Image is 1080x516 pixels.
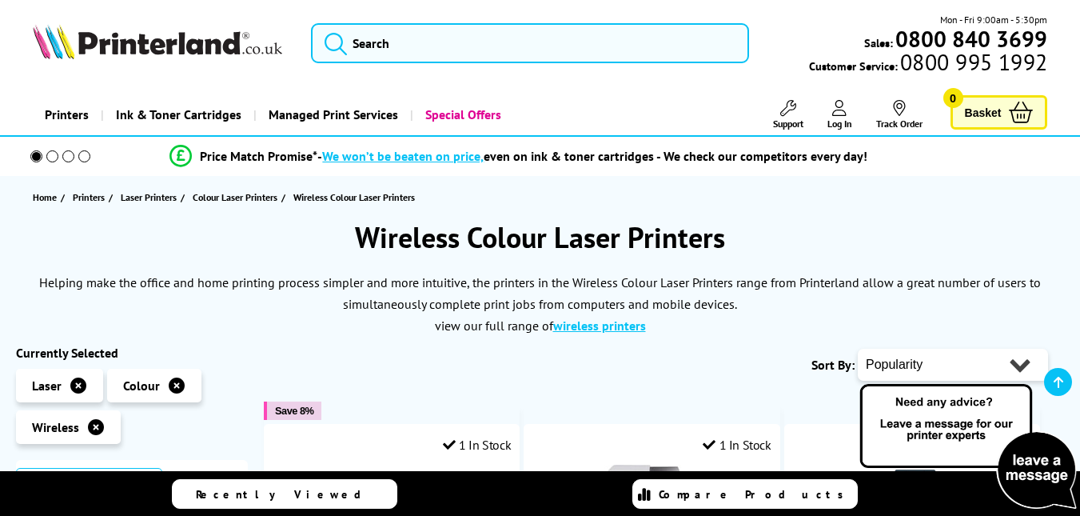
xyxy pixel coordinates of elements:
[123,378,160,394] span: Colour
[773,100,803,130] a: Support
[264,402,321,420] button: Save 8%
[856,382,1080,513] img: Open Live Chat window
[101,94,253,135] a: Ink & Toner Cartridges
[24,315,1056,337] p: view our full range of
[116,94,241,135] span: Ink & Toner Cartridges
[809,54,1047,74] span: Customer Service:
[876,100,923,130] a: Track Order
[33,189,61,206] a: Home
[73,189,105,206] span: Printers
[275,405,313,417] span: Save 8%
[8,142,1030,170] li: modal_Promise
[827,118,852,130] span: Log In
[73,189,109,206] a: Printers
[410,94,513,135] a: Special Offers
[33,24,292,62] a: Printerland Logo
[193,189,281,206] a: Colour Laser Printers
[317,148,867,164] div: - even on ink & toner cartridges - We check our competitors every day!
[32,378,62,394] span: Laser
[33,94,101,135] a: Printers
[940,12,1047,27] span: Mon - Fri 9:00am - 5:30pm
[893,31,1047,46] a: 0800 840 3699
[895,24,1047,54] b: 0800 840 3699
[965,102,1002,123] span: Basket
[827,100,852,130] a: Log In
[898,54,1047,70] span: 0800 995 1992
[16,345,248,361] div: Currently Selected
[950,95,1048,130] a: Basket 0
[16,218,1064,256] h1: Wireless Colour Laser Printers
[553,318,646,334] a: wireless printers
[311,23,749,63] input: Search
[293,191,415,203] span: Wireless Colour Laser Printers
[659,487,852,502] span: Compare Products
[193,189,277,206] span: Colour Laser Printers
[632,479,858,509] a: Compare Products
[703,437,771,453] div: 1 In Stock
[196,487,377,502] span: Recently Viewed
[322,148,484,164] span: We won’t be beaten on price,
[864,35,893,50] span: Sales:
[253,94,410,135] a: Managed Print Services
[24,272,1056,315] p: Helping make the office and home printing process simpler and more intuitive, the printers in the...
[33,24,282,59] img: Printerland Logo
[443,437,512,453] div: 1 In Stock
[172,479,397,509] a: Recently Viewed
[200,148,317,164] span: Price Match Promise*
[811,357,855,373] span: Sort By:
[121,189,177,206] span: Laser Printers
[121,189,181,206] a: Laser Printers
[773,118,803,130] span: Support
[943,88,963,108] span: 0
[32,419,79,435] span: Wireless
